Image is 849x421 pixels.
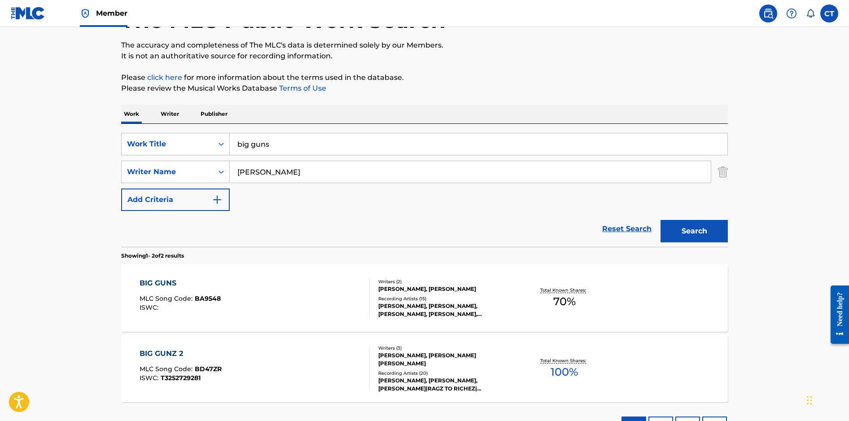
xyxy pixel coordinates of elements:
a: Reset Search [598,219,656,239]
a: BIG GUNZ 2MLC Song Code:BD47ZRISWC:T3252729281Writers (3)[PERSON_NAME], [PERSON_NAME] [PERSON_NAM... [121,335,728,402]
span: MLC Song Code : [140,294,195,303]
a: Public Search [759,4,777,22]
form: Search Form [121,133,728,247]
button: Add Criteria [121,189,230,211]
span: MLC Song Code : [140,365,195,373]
div: Work Title [127,139,208,149]
div: Help [783,4,801,22]
a: BIG GUNSMLC Song Code:BA9548ISWC:Writers (2)[PERSON_NAME], [PERSON_NAME]Recording Artists (15)[PE... [121,264,728,332]
div: [PERSON_NAME], [PERSON_NAME], [PERSON_NAME]|RAGZ TO RICHEZ|[PERSON_NAME]|RAGZ TO RICHEZ|[PERSON_N... [378,377,514,393]
div: Notifications [806,9,815,18]
div: Writers ( 3 ) [378,345,514,351]
span: T3252729281 [161,374,201,382]
div: Recording Artists ( 15 ) [378,295,514,302]
div: BIG GUNS [140,278,221,289]
iframe: Resource Center [824,279,849,351]
span: Member [96,8,127,18]
p: Total Known Shares: [540,357,588,364]
div: Writers ( 2 ) [378,278,514,285]
img: search [763,8,774,19]
span: 100 % [551,364,578,380]
div: [PERSON_NAME], [PERSON_NAME], [PERSON_NAME], [PERSON_NAME], [PERSON_NAME] [378,302,514,318]
div: Writer Name [127,167,208,177]
div: Drag [807,387,812,414]
a: click here [147,73,182,82]
div: [PERSON_NAME], [PERSON_NAME] [PERSON_NAME] [378,351,514,368]
span: 70 % [553,294,576,310]
p: Work [121,105,142,123]
p: Publisher [198,105,230,123]
p: Please for more information about the terms used in the database. [121,72,728,83]
div: Recording Artists ( 20 ) [378,370,514,377]
span: ISWC : [140,303,161,311]
img: MLC Logo [11,7,45,20]
span: ISWC : [140,374,161,382]
a: Terms of Use [277,84,326,92]
p: Total Known Shares: [540,287,588,294]
iframe: Chat Widget [804,378,849,421]
span: BD47ZR [195,365,222,373]
p: Showing 1 - 2 of 2 results [121,252,184,260]
p: The accuracy and completeness of The MLC's data is determined solely by our Members. [121,40,728,51]
p: Please review the Musical Works Database [121,83,728,94]
img: Delete Criterion [718,161,728,183]
p: It is not an authoritative source for recording information. [121,51,728,61]
span: BA9548 [195,294,221,303]
img: help [786,8,797,19]
p: Writer [158,105,182,123]
div: BIG GUNZ 2 [140,348,222,359]
div: User Menu [820,4,838,22]
button: Search [661,220,728,242]
img: Top Rightsholder [80,8,91,19]
img: 9d2ae6d4665cec9f34b9.svg [212,194,223,205]
div: [PERSON_NAME], [PERSON_NAME] [378,285,514,293]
